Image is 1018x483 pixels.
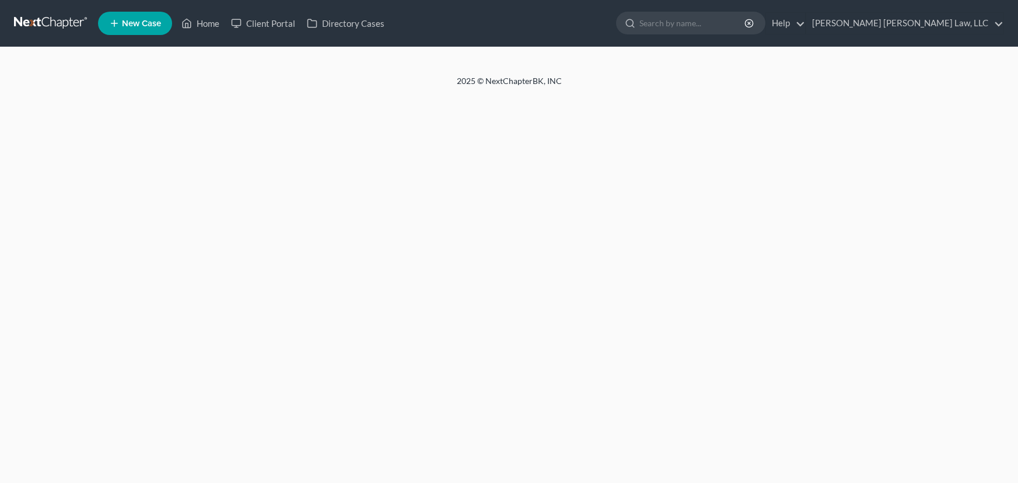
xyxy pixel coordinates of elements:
div: 2025 © NextChapterBK, INC [177,75,842,96]
a: Help [766,13,805,34]
a: Client Portal [225,13,301,34]
a: [PERSON_NAME] [PERSON_NAME] Law, LLC [806,13,1003,34]
a: Home [176,13,225,34]
span: New Case [122,19,161,28]
input: Search by name... [639,12,746,34]
a: Directory Cases [301,13,390,34]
